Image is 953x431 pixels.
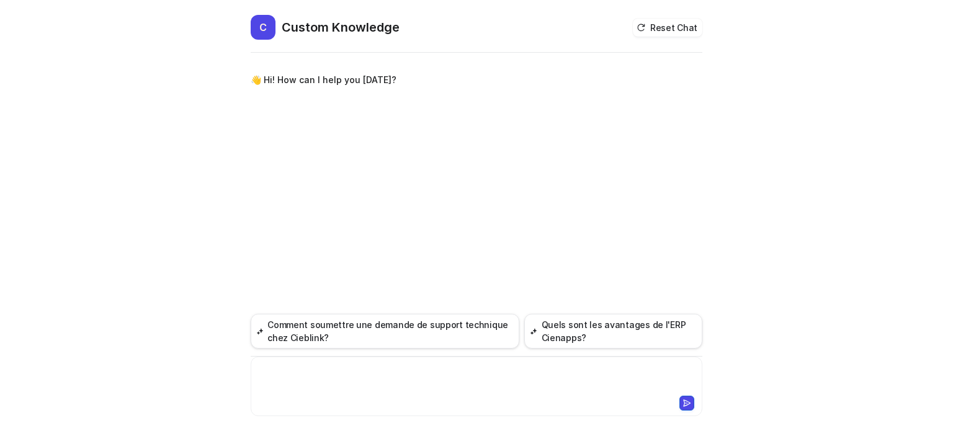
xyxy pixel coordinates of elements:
button: Comment soumettre une demande de support technique chez Cieblink? [251,314,519,349]
button: Quels sont les avantages de l'ERP Cienapps? [524,314,702,349]
span: C [251,15,275,40]
p: 👋 Hi! How can I help you [DATE]? [251,73,396,87]
h2: Custom Knowledge [282,19,400,36]
button: Reset Chat [633,19,702,37]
